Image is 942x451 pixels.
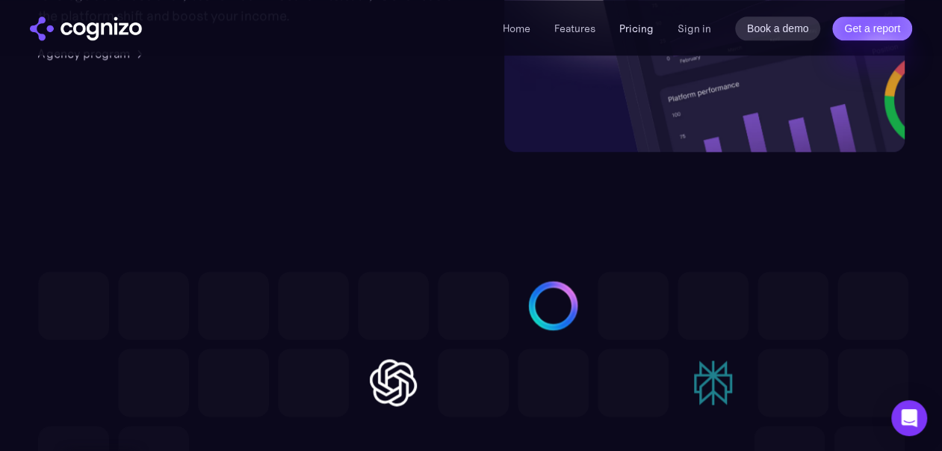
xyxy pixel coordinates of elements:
a: Pricing [619,22,654,35]
a: Features [554,22,595,35]
a: Sign in [678,19,711,37]
a: Get a report [832,16,912,40]
img: cognizo logo [30,16,142,40]
div: Open Intercom Messenger [891,400,927,436]
a: Book a demo [735,16,821,40]
a: home [30,16,142,40]
a: Home [503,22,530,35]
